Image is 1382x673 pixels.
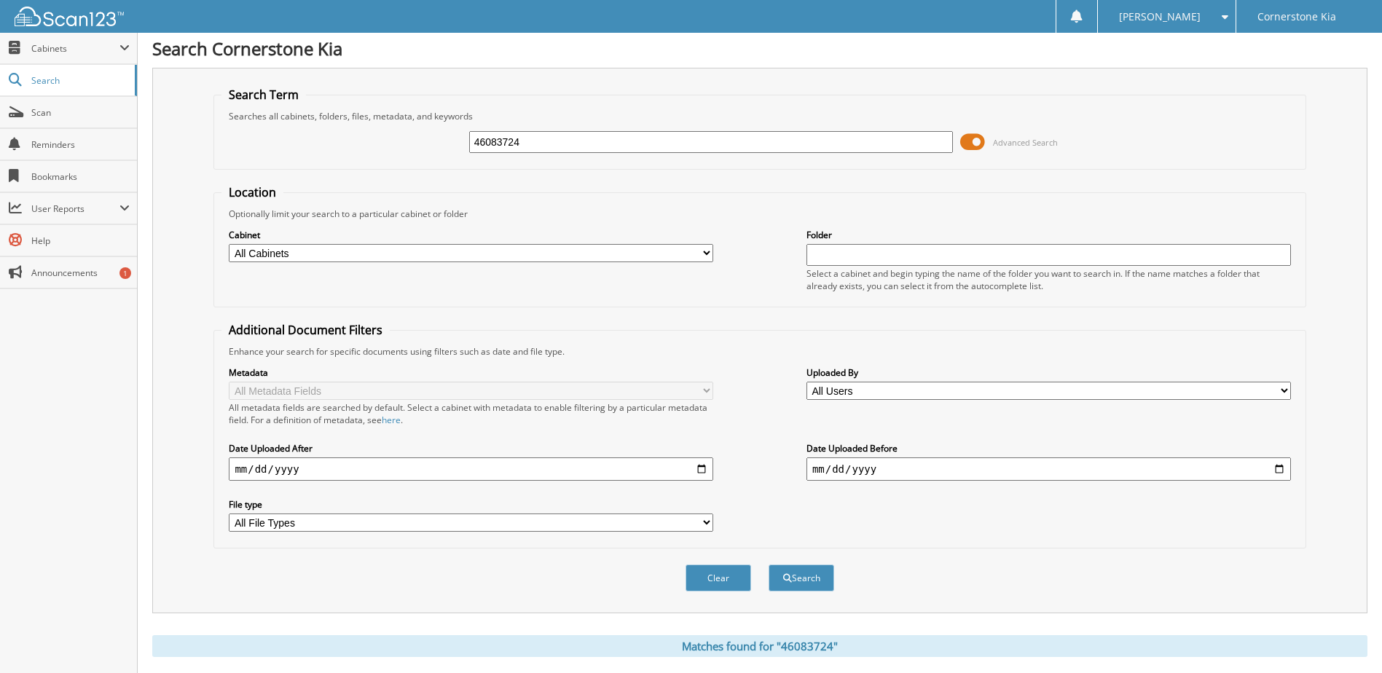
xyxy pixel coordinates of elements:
[31,267,130,279] span: Announcements
[806,229,1291,241] label: Folder
[31,202,119,215] span: User Reports
[686,564,751,591] button: Clear
[152,635,1367,657] div: Matches found for "46083724"
[806,366,1291,379] label: Uploaded By
[152,36,1367,60] h1: Search Cornerstone Kia
[1257,12,1336,21] span: Cornerstone Kia
[221,184,283,200] legend: Location
[31,235,130,247] span: Help
[229,366,713,379] label: Metadata
[221,322,390,338] legend: Additional Document Filters
[382,414,401,426] a: here
[31,74,127,87] span: Search
[31,106,130,119] span: Scan
[31,42,119,55] span: Cabinets
[1119,12,1201,21] span: [PERSON_NAME]
[229,498,713,511] label: File type
[1309,603,1382,673] iframe: Chat Widget
[229,457,713,481] input: start
[119,267,131,279] div: 1
[806,267,1291,292] div: Select a cabinet and begin typing the name of the folder you want to search in. If the name match...
[221,345,1297,358] div: Enhance your search for specific documents using filters such as date and file type.
[229,229,713,241] label: Cabinet
[806,442,1291,454] label: Date Uploaded Before
[31,170,130,183] span: Bookmarks
[229,442,713,454] label: Date Uploaded After
[769,564,834,591] button: Search
[15,7,124,26] img: scan123-logo-white.svg
[31,138,130,151] span: Reminders
[806,457,1291,481] input: end
[221,87,306,103] legend: Search Term
[229,401,713,426] div: All metadata fields are searched by default. Select a cabinet with metadata to enable filtering b...
[221,208,1297,220] div: Optionally limit your search to a particular cabinet or folder
[221,110,1297,122] div: Searches all cabinets, folders, files, metadata, and keywords
[993,137,1058,148] span: Advanced Search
